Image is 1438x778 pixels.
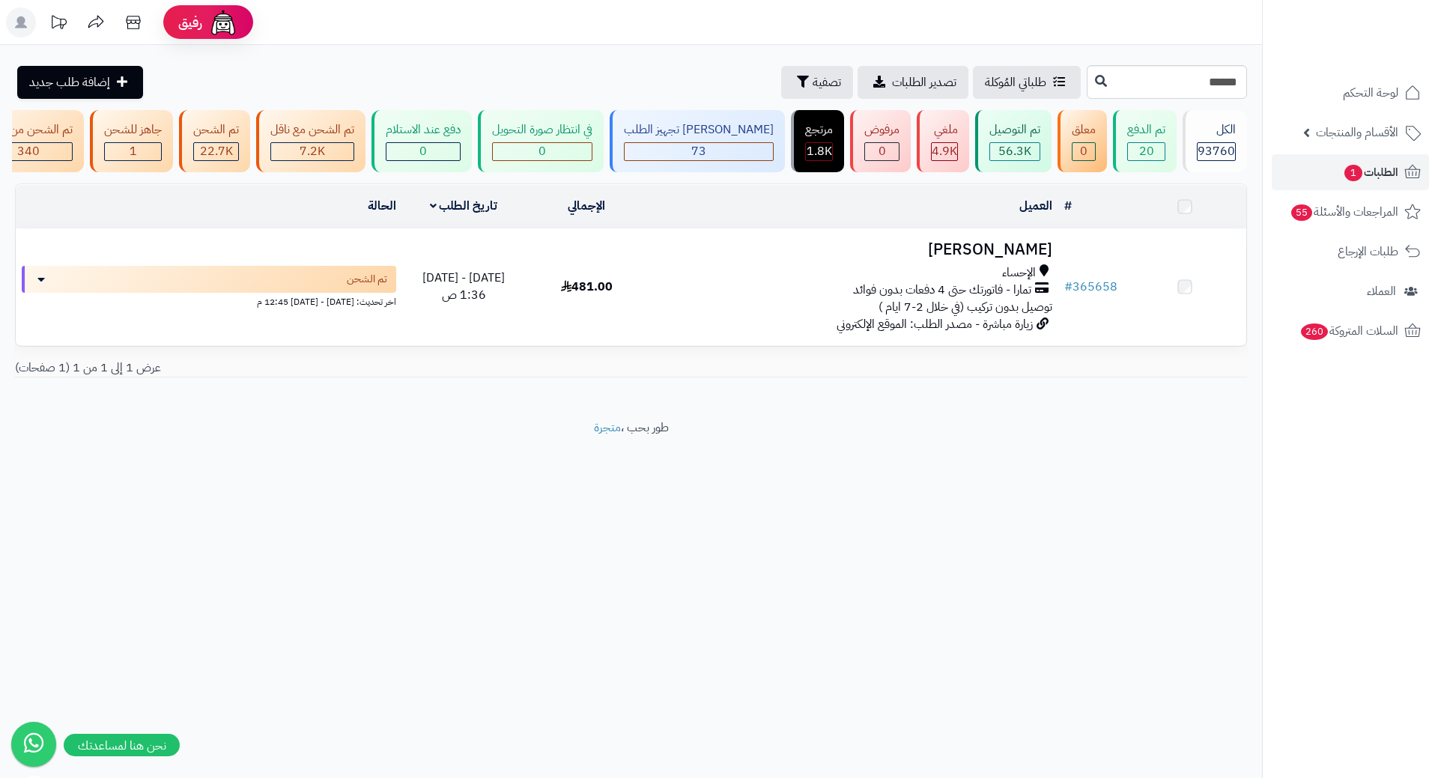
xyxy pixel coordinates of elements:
div: ملغي [931,121,958,139]
div: 0 [865,143,899,160]
div: عرض 1 إلى 1 من 1 (1 صفحات) [4,359,631,377]
a: #365658 [1064,278,1117,296]
div: تم الشحن مع ناقل [270,121,354,139]
a: تاريخ الطلب [430,197,498,215]
span: تصدير الطلبات [892,73,956,91]
a: [PERSON_NAME] تجهيز الطلب 73 [607,110,788,172]
div: مرفوض [864,121,899,139]
div: اخر تحديث: [DATE] - [DATE] 12:45 م [22,293,396,309]
span: طلباتي المُوكلة [985,73,1046,91]
a: معلق 0 [1055,110,1110,172]
a: تصدير الطلبات [858,66,968,99]
span: 340 [17,142,40,160]
span: 4.9K [932,142,957,160]
div: 0 [386,143,460,160]
div: معلق [1072,121,1096,139]
a: إضافة طلب جديد [17,66,143,99]
div: 7223 [271,143,354,160]
a: جاهز للشحن 1 [87,110,176,172]
span: الإحساء [1002,264,1036,282]
span: 20 [1139,142,1154,160]
div: جاهز للشحن [104,121,162,139]
span: 0 [539,142,546,160]
a: تم الدفع 20 [1110,110,1180,172]
span: تمارا - فاتورتك حتى 4 دفعات بدون فوائد [853,282,1031,299]
span: 0 [1080,142,1087,160]
span: 22.7K [200,142,233,160]
a: السلات المتروكة260 [1272,313,1429,349]
span: 1.8K [807,142,832,160]
div: مرتجع [805,121,833,139]
span: زيارة مباشرة - مصدر الطلب: الموقع الإلكتروني [837,315,1033,333]
h3: [PERSON_NAME] [655,241,1052,258]
div: 56333 [990,143,1040,160]
span: 0 [879,142,886,160]
a: تم الشحن 22.7K [176,110,253,172]
div: تم التوصيل [989,121,1040,139]
span: لوحة التحكم [1343,82,1398,103]
span: الأقسام والمنتجات [1316,122,1398,143]
a: لوحة التحكم [1272,75,1429,111]
span: إضافة طلب جديد [29,73,110,91]
span: 481.00 [561,278,613,296]
span: المراجعات والأسئلة [1290,201,1398,222]
span: 56.3K [998,142,1031,160]
a: العميل [1019,197,1052,215]
a: # [1064,197,1072,215]
div: 1798 [806,143,832,160]
a: الإجمالي [568,197,605,215]
span: 73 [691,142,706,160]
span: 1 [130,142,137,160]
img: ai-face.png [208,7,238,37]
a: دفع عند الاستلام 0 [368,110,475,172]
div: 0 [1073,143,1095,160]
span: الطلبات [1343,162,1398,183]
span: طلبات الإرجاع [1338,241,1398,262]
a: الحالة [368,197,396,215]
span: العملاء [1367,281,1396,302]
div: تم الشحن [193,121,239,139]
a: في انتظار صورة التحويل 0 [475,110,607,172]
div: دفع عند الاستلام [386,121,461,139]
a: مرفوض 0 [847,110,914,172]
span: [DATE] - [DATE] 1:36 ص [422,269,505,304]
div: [PERSON_NAME] تجهيز الطلب [624,121,774,139]
span: 0 [419,142,427,160]
div: 73 [625,143,773,160]
span: رفيق [178,13,202,31]
span: تم الشحن [347,272,387,287]
div: 1 [105,143,161,160]
div: تم الدفع [1127,121,1165,139]
div: 4948 [932,143,957,160]
a: تم التوصيل 56.3K [972,110,1055,172]
div: الكل [1197,121,1236,139]
span: تصفية [813,73,841,91]
a: طلباتي المُوكلة [973,66,1081,99]
a: العملاء [1272,273,1429,309]
button: تصفية [781,66,853,99]
span: # [1064,278,1073,296]
a: طلبات الإرجاع [1272,234,1429,270]
a: مرتجع 1.8K [788,110,847,172]
span: 93760 [1198,142,1235,160]
span: توصيل بدون تركيب (في خلال 2-7 ايام ) [879,298,1052,316]
span: 55 [1291,204,1312,221]
a: تم الشحن مع ناقل 7.2K [253,110,368,172]
a: المراجعات والأسئلة55 [1272,194,1429,230]
div: 0 [493,143,592,160]
a: متجرة [594,419,621,437]
span: 1 [1344,165,1362,181]
div: في انتظار صورة التحويل [492,121,592,139]
div: 20 [1128,143,1165,160]
a: تحديثات المنصة [40,7,77,41]
a: الطلبات1 [1272,154,1429,190]
span: السلات المتروكة [1299,320,1398,341]
a: الكل93760 [1180,110,1250,172]
span: 260 [1301,323,1328,340]
a: ملغي 4.9K [914,110,972,172]
span: 7.2K [300,142,325,160]
div: 22681 [194,143,238,160]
